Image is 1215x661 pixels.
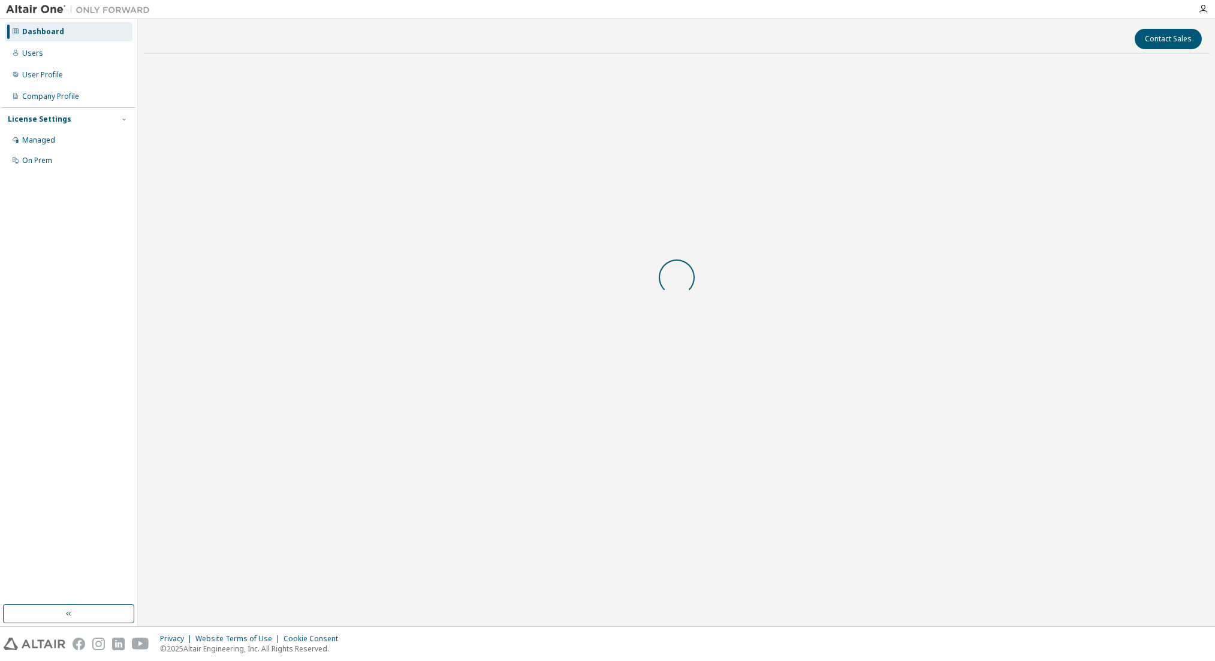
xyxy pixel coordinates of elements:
button: Contact Sales [1135,29,1202,49]
div: Cookie Consent [284,634,345,644]
img: altair_logo.svg [4,638,65,650]
div: License Settings [8,114,71,124]
div: Dashboard [22,27,64,37]
div: On Prem [22,156,52,165]
img: facebook.svg [73,638,85,650]
div: Website Terms of Use [195,634,284,644]
img: instagram.svg [92,638,105,650]
div: Privacy [160,634,195,644]
img: Altair One [6,4,156,16]
img: youtube.svg [132,638,149,650]
div: User Profile [22,70,63,80]
div: Company Profile [22,92,79,101]
div: Managed [22,135,55,145]
div: Users [22,49,43,58]
p: © 2025 Altair Engineering, Inc. All Rights Reserved. [160,644,345,654]
img: linkedin.svg [112,638,125,650]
